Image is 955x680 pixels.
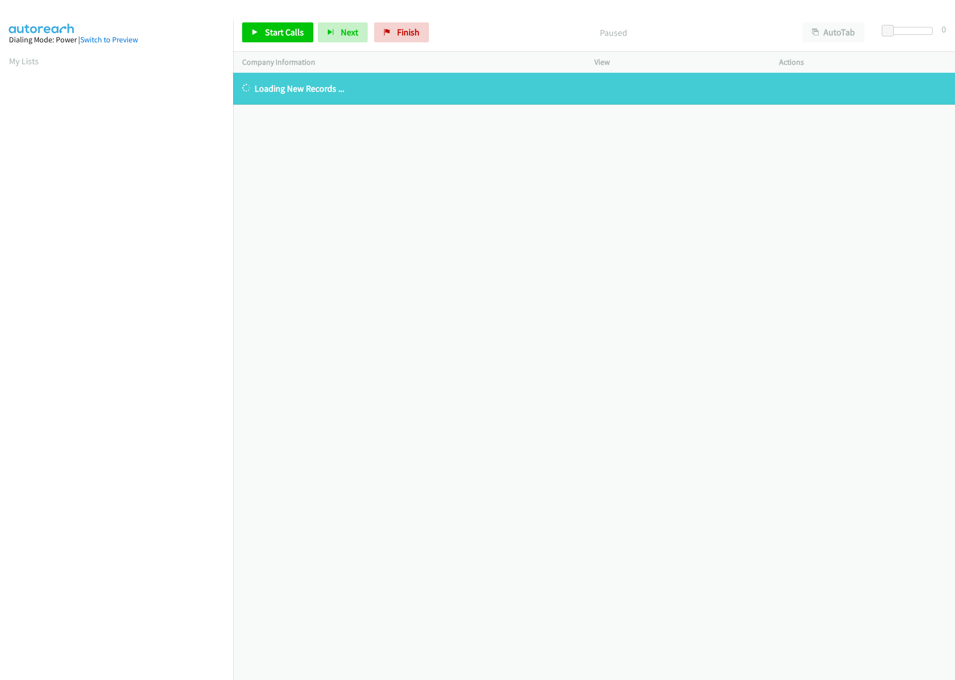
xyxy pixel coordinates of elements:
[779,56,946,68] p: Actions
[942,22,946,36] div: 0
[9,77,233,550] iframe: Dialpad
[594,56,761,68] p: View
[318,22,368,42] button: Next
[9,55,39,67] a: My Lists
[242,22,313,42] a: Start Calls
[341,26,358,38] span: Next
[80,35,138,44] a: Switch to Preview
[9,34,224,46] div: Dialing Mode: Power |
[242,82,946,95] p: Loading New Records ...
[887,27,933,35] div: Delay between calls (in seconds)
[442,26,785,39] p: Paused
[265,26,304,38] span: Start Calls
[242,56,576,68] p: Company Information
[397,26,419,38] span: Finish
[374,22,429,42] a: Finish
[803,22,864,42] button: AutoTab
